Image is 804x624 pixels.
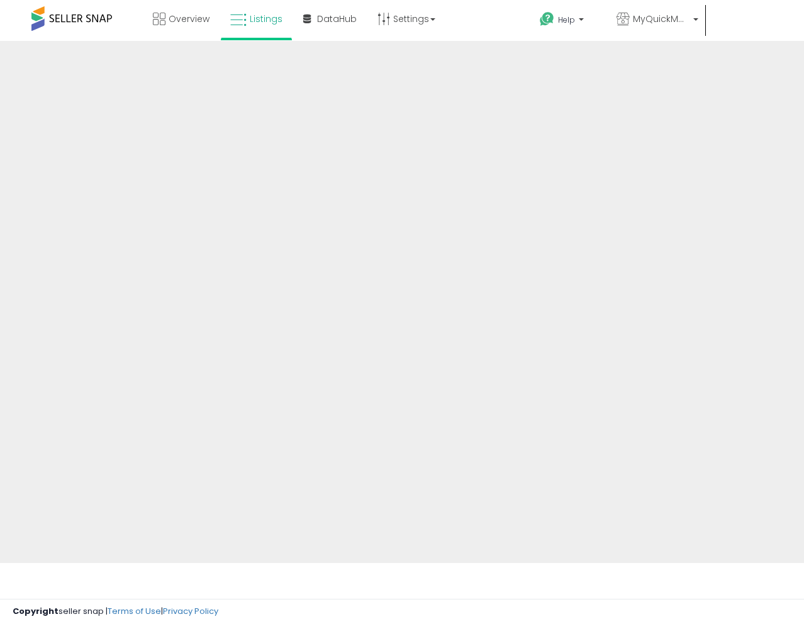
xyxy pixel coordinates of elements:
[317,13,357,25] span: DataHub
[633,13,690,25] span: MyQuickMart
[558,14,575,25] span: Help
[539,11,555,27] i: Get Help
[169,13,209,25] span: Overview
[530,2,605,41] a: Help
[250,13,282,25] span: Listings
